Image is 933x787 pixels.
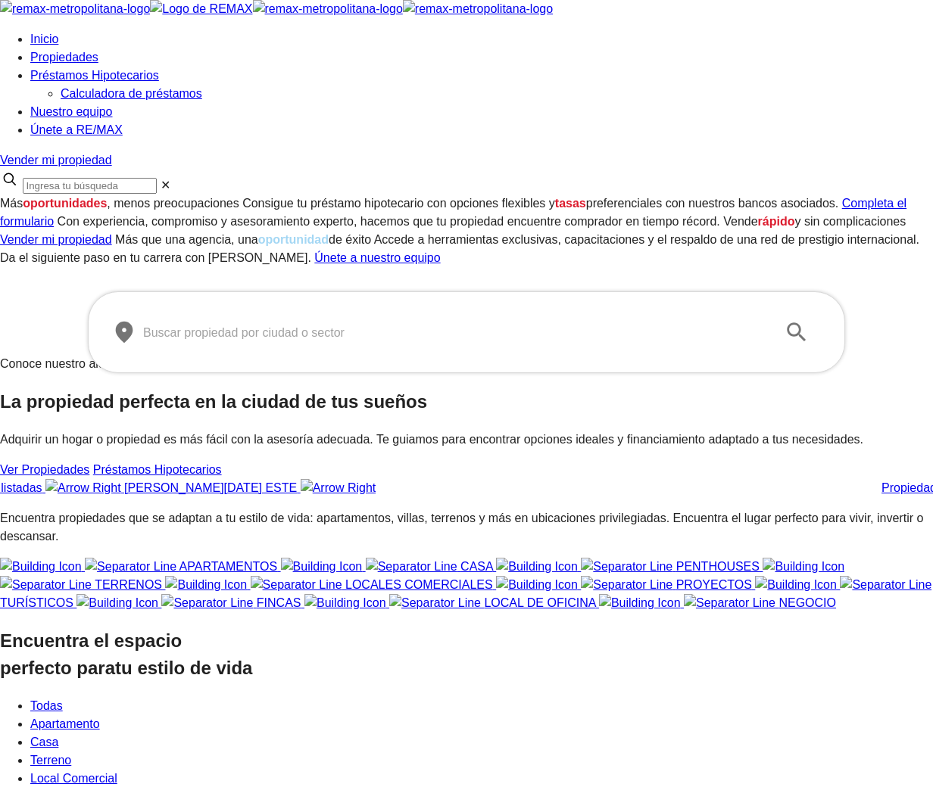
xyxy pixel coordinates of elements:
[30,772,117,785] a: Local Comercial
[258,233,329,246] span: oportunidad
[23,197,107,210] span: oportunidades
[30,751,933,770] li: Terreno
[30,715,933,733] li: Apartamento
[676,578,752,591] span: PROYECTOS
[840,576,931,594] img: Separator Line
[281,558,363,576] img: Building Icon
[496,560,763,573] a: PENTHOUSES
[676,560,760,573] span: PENTHOUSES
[45,479,121,497] img: Arrow Right
[76,594,158,612] img: Building Icon
[165,578,496,591] a: LOCALES COMERCIALES
[58,215,720,228] sr7-txt: Con experiencia, compromiso y asesoramiento experto, hacemos que tu propiedad encuentre comprador...
[345,578,493,591] span: LOCALES COMERCIALES
[779,596,836,609] span: NEGOCIO
[95,578,162,591] span: TERRENOS
[496,558,578,576] img: Building Icon
[301,479,376,497] img: Arrow Right
[30,754,71,767] a: Terreno
[389,594,481,612] img: Separator Line
[723,215,906,228] sr7-txt: Vende y sin complicaciones
[30,33,58,45] a: Inicio
[165,576,247,594] img: Building Icon
[76,596,304,609] a: FINCAS
[304,594,386,612] img: Building Icon
[30,51,98,64] a: Propiedades
[124,481,297,494] span: [PERSON_NAME][DATE] ESTE
[179,560,278,573] span: APARTAMENTOS
[143,311,766,353] input: Buscar propiedad por ciudad o sector
[30,733,933,751] li: Casa
[366,558,457,576] img: Separator Line
[496,578,755,591] a: PROYECTOS
[281,560,497,573] a: CASA
[763,558,844,576] img: Building Icon
[115,233,371,246] sr7-txt: Más que una agencia, una de éxito
[581,558,672,576] img: Separator Line
[93,463,222,476] a: Préstamos Hipotecarios
[115,658,252,678] span: tu estilo de vida
[484,596,595,609] span: LOCAL DE OFICINA
[581,576,672,594] img: Separator Line
[61,87,202,100] a: Calculadora de préstamos
[460,560,493,573] span: CASA
[30,69,159,82] a: Préstamos Hipotecarios
[314,251,440,264] a: Únete a nuestro equipo
[599,594,681,612] img: Building Icon
[30,717,100,730] a: Apartamento
[30,123,123,136] a: Únete a RE/MAX
[755,576,837,594] img: Building Icon
[161,594,253,612] img: Separator Line
[251,576,342,594] img: Separator Line
[23,178,157,194] input: Ingresa tu búsqueda
[30,699,63,712] a: Todas
[30,105,113,118] a: Nuestro equipo
[304,596,599,609] a: LOCAL DE OFICINA
[599,596,836,609] a: NEGOCIO
[242,197,838,210] sr7-txt: Consigue tu préstamo hipotecario con opciones flexibles y preferenciales con nuestros bancos asoc...
[161,179,170,191] span: ✕
[758,215,795,228] span: rápido
[684,594,775,612] img: Separator Line
[496,576,578,594] img: Building Icon
[257,596,301,609] span: FINCAS
[30,697,933,715] li: Todas
[30,736,58,748] a: Casa
[555,197,586,210] span: tasas
[85,558,176,576] img: Separator Line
